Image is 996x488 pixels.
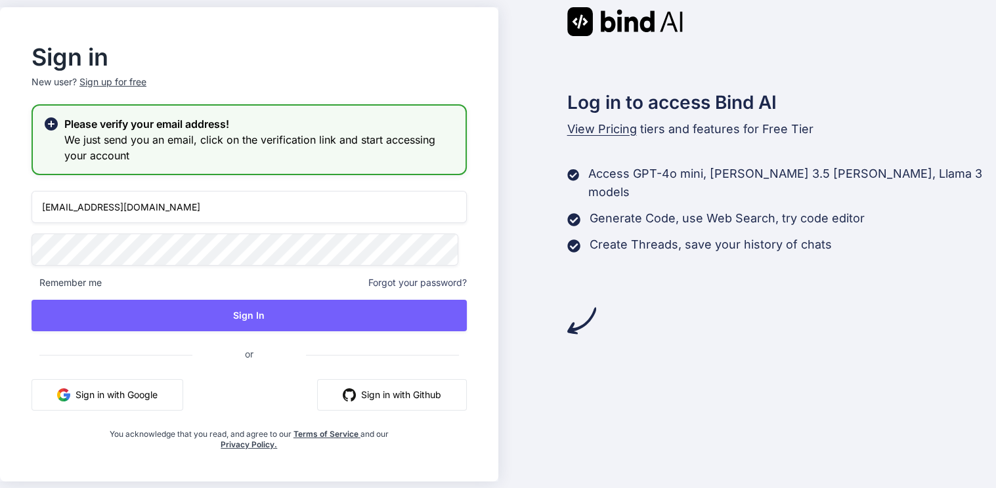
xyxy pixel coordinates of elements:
[64,116,455,132] h2: Please verify your email address!
[343,388,356,401] img: github
[32,191,467,223] input: Login or Email
[32,47,467,68] h2: Sign in
[57,388,70,401] img: google
[588,165,996,201] p: Access GPT-4o mini, [PERSON_NAME] 3.5 [PERSON_NAME], Llama 3 models
[590,235,832,254] p: Create Threads, save your history of chats
[567,122,637,136] span: View Pricing
[64,132,455,163] h3: We just send you an email, click on the verification link and start accessing your account
[293,429,360,439] a: Terms of Service
[32,75,467,104] p: New user?
[32,276,102,289] span: Remember me
[567,306,596,335] img: arrow
[368,276,467,289] span: Forgot your password?
[104,421,394,450] div: You acknowledge that you read, and agree to our and our
[192,338,306,370] span: or
[590,209,865,228] p: Generate Code, use Web Search, try code editor
[32,300,467,331] button: Sign In
[221,439,277,449] a: Privacy Policy.
[79,75,146,89] div: Sign up for free
[32,379,183,411] button: Sign in with Google
[567,7,683,36] img: Bind AI logo
[317,379,467,411] button: Sign in with Github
